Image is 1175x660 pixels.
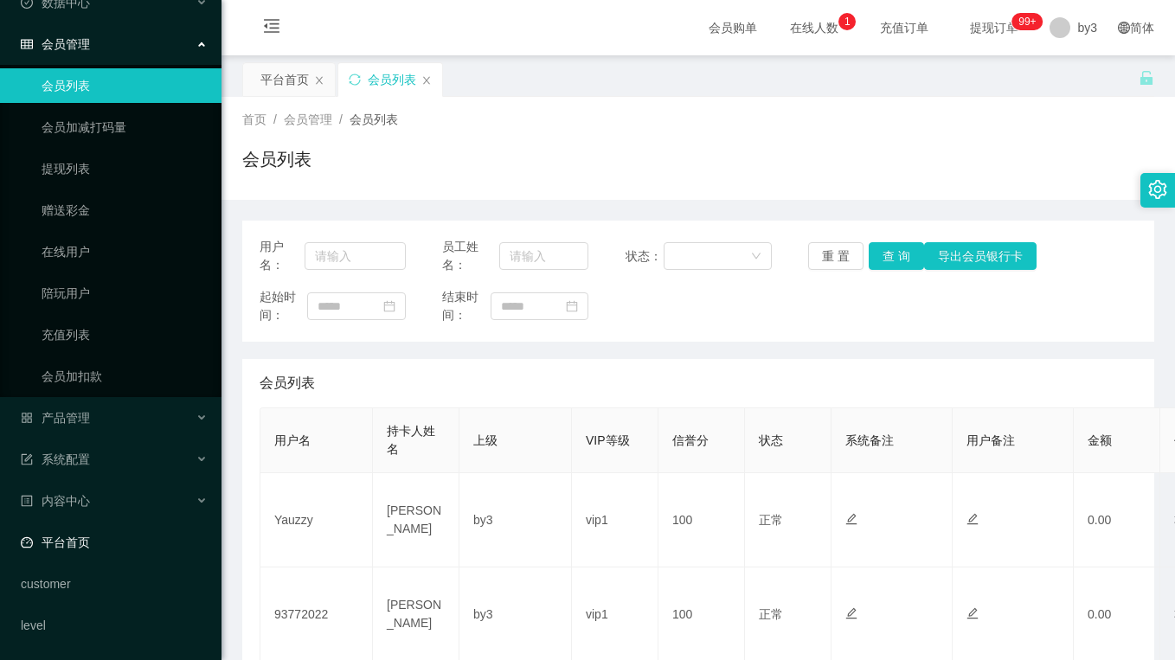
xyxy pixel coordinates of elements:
[759,513,783,527] span: 正常
[42,317,208,352] a: 充值列表
[751,251,761,263] i: 图标: down
[844,13,851,30] p: 1
[759,433,783,447] span: 状态
[845,513,857,525] i: 图标: edit
[1139,70,1154,86] i: 图标: unlock
[442,238,499,274] span: 员工姓名：
[21,453,33,465] i: 图标: form
[1148,180,1167,199] i: 图标: setting
[260,473,373,567] td: Yauzzy
[658,473,745,567] td: 100
[383,300,395,312] i: 图标: calendar
[566,300,578,312] i: 图标: calendar
[1074,473,1160,567] td: 0.00
[21,495,33,507] i: 图标: profile
[21,452,90,466] span: 系统配置
[966,607,979,619] i: 图标: edit
[260,63,309,96] div: 平台首页
[242,146,311,172] h1: 会员列表
[869,242,924,270] button: 查 询
[314,75,324,86] i: 图标: close
[42,68,208,103] a: 会员列表
[473,433,498,447] span: 上级
[373,473,459,567] td: [PERSON_NAME]
[42,234,208,269] a: 在线用户
[924,242,1037,270] button: 导出会员银行卡
[442,288,490,324] span: 结束时间：
[42,193,208,227] a: 赠送彩金
[421,75,432,86] i: 图标: close
[966,433,1015,447] span: 用户备注
[961,22,1027,34] span: 提现订单
[499,242,588,270] input: 请输入
[672,433,709,447] span: 信誉分
[808,242,864,270] button: 重 置
[845,433,894,447] span: 系统备注
[838,13,856,30] sup: 1
[349,74,361,86] i: 图标: sync
[21,608,208,643] a: level
[572,473,658,567] td: vip1
[260,373,315,394] span: 会员列表
[274,433,311,447] span: 用户名
[1118,22,1130,34] i: 图标: global
[42,276,208,311] a: 陪玩用户
[845,607,857,619] i: 图标: edit
[21,37,90,51] span: 会员管理
[21,567,208,601] a: customer
[21,411,90,425] span: 产品管理
[260,288,307,324] span: 起始时间：
[284,112,332,126] span: 会员管理
[42,151,208,186] a: 提现列表
[387,424,435,456] span: 持卡人姓名
[42,359,208,394] a: 会员加扣款
[759,607,783,621] span: 正常
[21,494,90,508] span: 内容中心
[273,112,277,126] span: /
[21,525,208,560] a: 图标: dashboard平台首页
[21,38,33,50] i: 图标: table
[260,238,305,274] span: 用户名：
[339,112,343,126] span: /
[459,473,572,567] td: by3
[305,242,406,270] input: 请输入
[21,412,33,424] i: 图标: appstore-o
[626,247,664,266] span: 状态：
[781,22,847,34] span: 在线人数
[966,513,979,525] i: 图标: edit
[871,22,937,34] span: 充值订单
[242,1,301,56] i: 图标: menu-fold
[242,112,266,126] span: 首页
[586,433,630,447] span: VIP等级
[350,112,398,126] span: 会员列表
[42,110,208,144] a: 会员加减打码量
[1088,433,1112,447] span: 金额
[368,63,416,96] div: 会员列表
[1011,13,1043,30] sup: 333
